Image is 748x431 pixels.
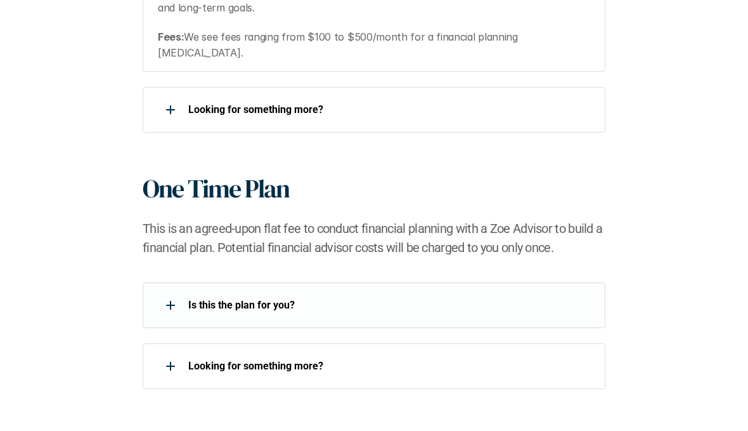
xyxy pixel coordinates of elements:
h2: This is an agreed-upon flat fee to conduct financial planning with a Zoe Advisor to build a finan... [143,219,605,257]
strong: Fees: [158,30,184,43]
p: We see fees ranging from $100 to $500/month for a financial planning [MEDICAL_DATA]. [158,29,591,62]
h1: One Time Plan [143,173,289,204]
p: Looking for something more?​ [188,103,590,116]
p: Looking for something more?​ [188,360,590,372]
p: Is this the plan for you?​ [188,299,590,311]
